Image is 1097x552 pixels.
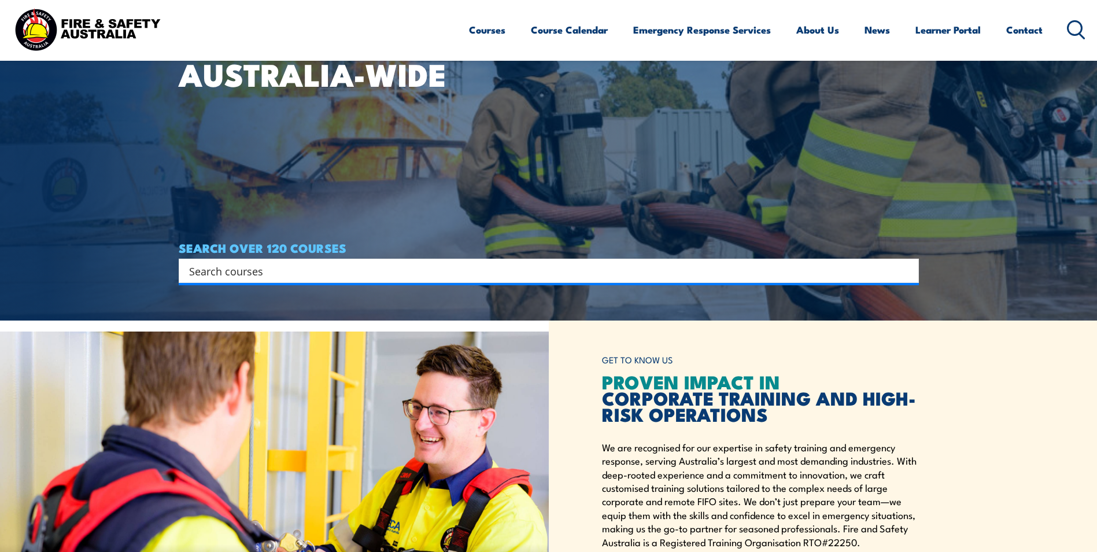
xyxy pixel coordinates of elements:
[865,14,890,45] a: News
[191,263,896,279] form: Search form
[899,263,915,279] button: Search magnifier button
[915,14,981,45] a: Learner Portal
[602,349,919,371] h6: GET TO KNOW US
[531,14,608,45] a: Course Calendar
[1006,14,1043,45] a: Contact
[469,14,505,45] a: Courses
[602,373,919,422] h2: CORPORATE TRAINING AND HIGH-RISK OPERATIONS
[602,367,780,396] span: PROVEN IMPACT IN
[633,14,771,45] a: Emergency Response Services
[179,241,919,254] h4: SEARCH OVER 120 COURSES
[602,440,919,549] p: We are recognised for our expertise in safety training and emergency response, serving Australia’...
[189,262,893,279] input: Search input
[796,14,839,45] a: About Us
